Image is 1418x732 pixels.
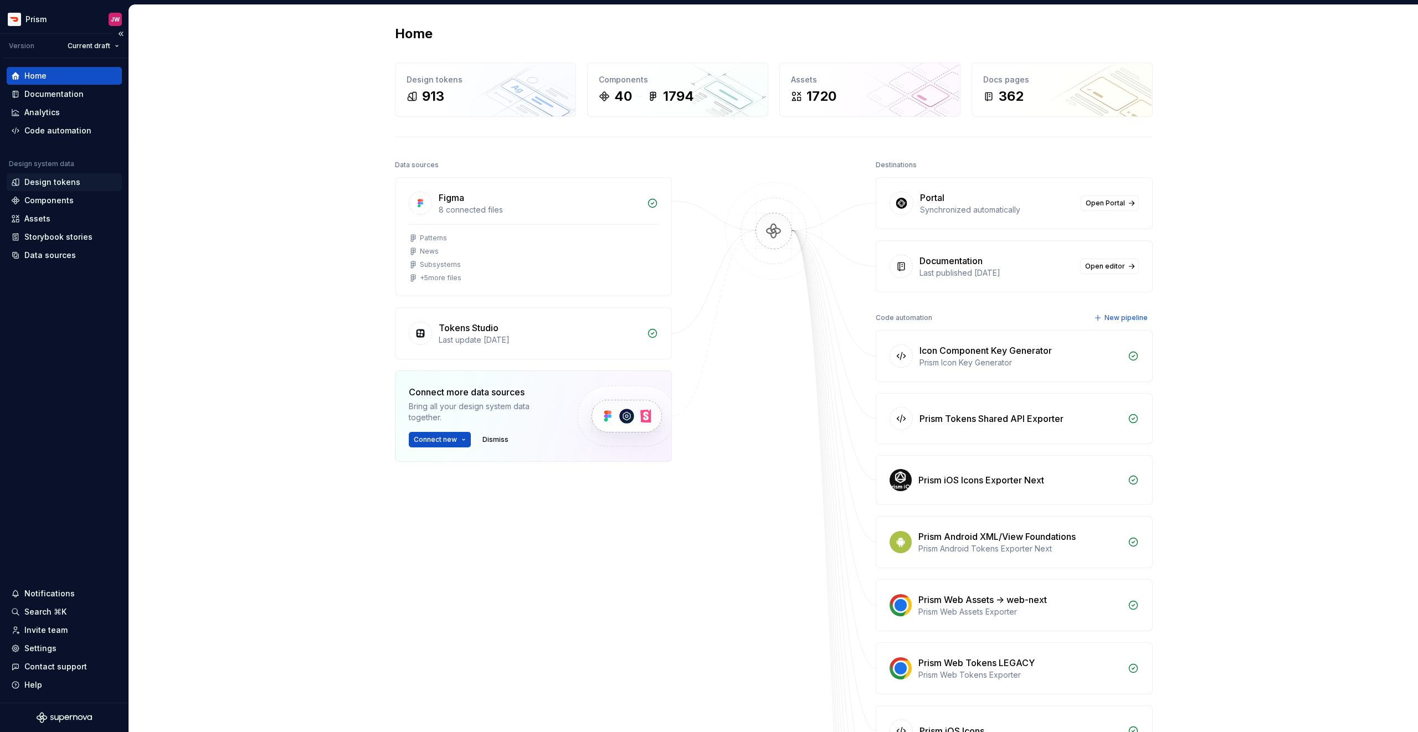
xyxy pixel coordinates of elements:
a: Docs pages362 [972,63,1153,117]
div: Documentation [24,89,84,100]
div: Code automation [24,125,91,136]
div: Prism Web Tokens Exporter [918,669,1121,681]
a: Open editor [1080,259,1139,274]
div: Home [24,70,47,81]
button: PrismJW [2,7,126,31]
div: Prism Web Tokens LEGACY [918,656,1035,669]
a: Home [7,67,122,85]
img: bd52d190-91a7-4889-9e90-eccda45865b1.png [8,13,21,26]
div: 1794 [663,87,694,105]
div: Prism Web Assets Exporter [918,606,1121,617]
span: Open editor [1085,262,1125,271]
button: Collapse sidebar [113,26,129,42]
a: Open Portal [1081,195,1139,211]
div: 8 connected files [439,204,640,215]
div: Destinations [876,157,917,173]
div: Storybook stories [24,231,93,243]
div: Patterns [420,234,447,243]
div: Invite team [24,625,68,636]
span: Current draft [68,42,110,50]
div: Assets [24,213,50,224]
div: Prism Web Assets -> web-next [918,593,1047,606]
a: Analytics [7,104,122,121]
div: Components [24,195,74,206]
div: Prism iOS Icons Exporter Next [918,473,1044,487]
button: Contact support [7,658,122,676]
a: Assets1720 [779,63,960,117]
div: Last update [DATE] [439,334,640,346]
div: Prism [25,14,47,25]
div: Design system data [9,159,74,168]
div: Notifications [24,588,75,599]
div: Search ⌘K [24,606,66,617]
a: Data sources [7,246,122,264]
div: Data sources [395,157,439,173]
div: Prism Android Tokens Exporter Next [918,543,1121,554]
span: Dismiss [482,435,508,444]
a: Design tokens913 [395,63,576,117]
div: Version [9,42,34,50]
div: Data sources [24,250,76,261]
div: Documentation [919,254,983,267]
div: Components [599,74,757,85]
div: Assets [791,74,949,85]
a: Components401794 [587,63,768,117]
div: News [420,247,439,256]
div: Prism Android XML/View Foundations [918,530,1076,543]
div: Portal [920,191,944,204]
button: Notifications [7,585,122,602]
div: Bring all your design system data together. [409,401,558,423]
span: Connect new [414,435,457,444]
div: Connect more data sources [409,385,558,399]
a: Design tokens [7,173,122,191]
a: Documentation [7,85,122,103]
a: Storybook stories [7,228,122,246]
div: Prism Tokens Shared API Exporter [919,412,1063,425]
span: Open Portal [1086,199,1125,208]
button: Dismiss [477,432,513,447]
button: Connect new [409,432,471,447]
div: Code automation [876,310,932,326]
a: Settings [7,640,122,657]
div: 913 [422,87,444,105]
div: Figma [439,191,464,204]
a: Code automation [7,122,122,140]
div: Tokens Studio [439,321,499,334]
div: Design tokens [407,74,564,85]
h2: Home [395,25,433,43]
div: Contact support [24,661,87,672]
div: + 5 more files [420,274,461,282]
div: 40 [614,87,632,105]
a: Assets [7,210,122,228]
button: Help [7,676,122,694]
div: 362 [999,87,1024,105]
div: Last published [DATE] [919,267,1073,279]
a: Figma8 connected filesPatternsNewsSubsystems+5more files [395,177,672,296]
div: Settings [24,643,56,654]
button: Current draft [63,38,124,54]
div: Synchronized automatically [920,204,1074,215]
a: Components [7,192,122,209]
a: Tokens StudioLast update [DATE] [395,307,672,359]
div: Prism Icon Key Generator [919,357,1121,368]
div: Design tokens [24,177,80,188]
button: New pipeline [1091,310,1153,326]
svg: Supernova Logo [37,712,92,723]
div: Help [24,679,42,690]
span: New pipeline [1104,313,1148,322]
div: Icon Component Key Generator [919,344,1052,357]
div: 1720 [806,87,836,105]
div: JW [111,15,120,24]
button: Search ⌘K [7,603,122,621]
a: Invite team [7,621,122,639]
div: Docs pages [983,74,1141,85]
div: Analytics [24,107,60,118]
div: Subsystems [420,260,461,269]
